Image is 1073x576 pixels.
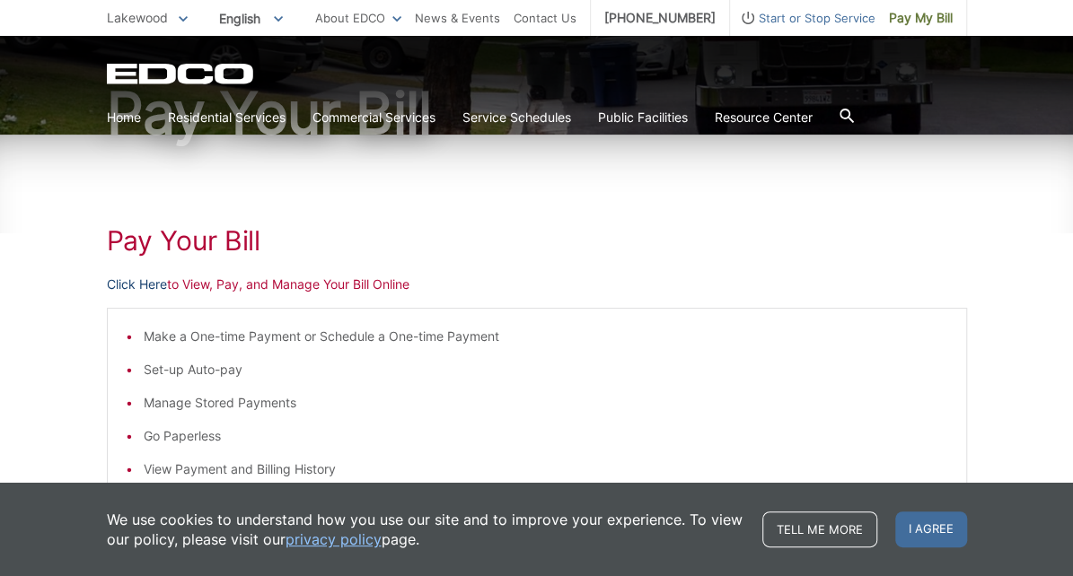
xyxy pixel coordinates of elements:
[107,224,967,257] h1: Pay Your Bill
[144,327,948,346] li: Make a One-time Payment or Schedule a One-time Payment
[144,393,948,413] li: Manage Stored Payments
[312,108,435,127] a: Commercial Services
[107,275,967,294] p: to View, Pay, and Manage Your Bill Online
[206,4,296,33] span: English
[107,108,141,127] a: Home
[415,8,500,28] a: News & Events
[107,63,256,84] a: EDCD logo. Return to the homepage.
[286,529,382,549] a: privacy policy
[315,8,401,28] a: About EDCO
[598,108,688,127] a: Public Facilities
[144,426,948,446] li: Go Paperless
[107,275,167,294] a: Click Here
[514,8,576,28] a: Contact Us
[462,108,571,127] a: Service Schedules
[107,84,967,142] h1: Pay Your Bill
[168,108,286,127] a: Residential Services
[715,108,813,127] a: Resource Center
[144,360,948,380] li: Set-up Auto-pay
[107,10,168,25] span: Lakewood
[107,510,744,549] p: We use cookies to understand how you use our site and to improve your experience. To view our pol...
[144,459,948,479] li: View Payment and Billing History
[889,8,953,28] span: Pay My Bill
